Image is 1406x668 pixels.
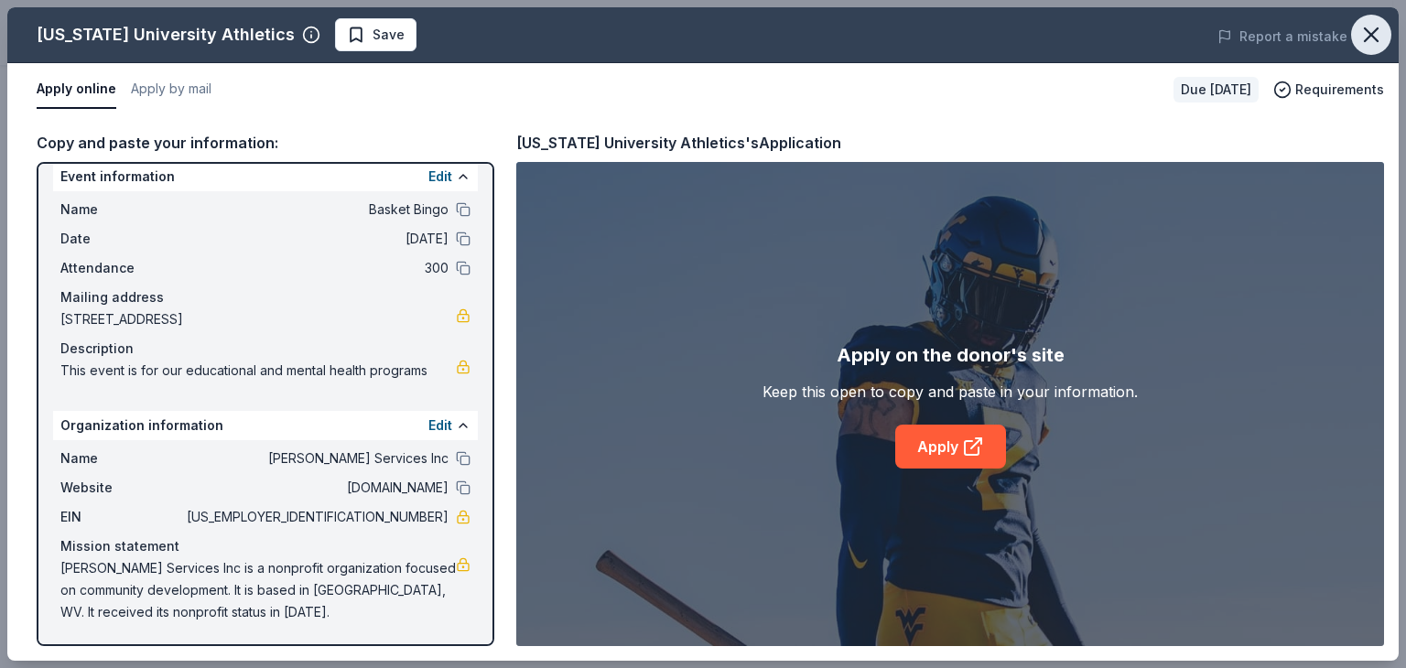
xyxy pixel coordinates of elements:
[428,415,452,436] button: Edit
[60,506,183,528] span: EIN
[53,411,478,440] div: Organization information
[131,70,211,109] button: Apply by mail
[516,131,841,155] div: [US_STATE] University Athletics's Application
[1295,79,1384,101] span: Requirements
[60,535,470,557] div: Mission statement
[183,228,449,250] span: [DATE]
[60,447,183,469] span: Name
[60,257,183,279] span: Attendance
[60,477,183,499] span: Website
[60,199,183,221] span: Name
[60,308,456,330] span: [STREET_ADDRESS]
[335,18,416,51] button: Save
[1173,77,1259,102] div: Due [DATE]
[53,162,478,191] div: Event information
[60,228,183,250] span: Date
[762,381,1138,403] div: Keep this open to copy and paste in your information.
[183,447,449,469] span: [PERSON_NAME] Services Inc
[428,166,452,188] button: Edit
[183,257,449,279] span: 300
[1273,79,1384,101] button: Requirements
[60,338,470,360] div: Description
[37,70,116,109] button: Apply online
[1217,26,1347,48] button: Report a mistake
[60,360,456,382] span: This event is for our educational and mental health programs
[183,199,449,221] span: Basket Bingo
[37,20,295,49] div: [US_STATE] University Athletics
[183,477,449,499] span: [DOMAIN_NAME]
[37,131,494,155] div: Copy and paste your information:
[183,506,449,528] span: [US_EMPLOYER_IDENTIFICATION_NUMBER]
[837,340,1065,370] div: Apply on the donor's site
[60,557,456,623] span: [PERSON_NAME] Services Inc is a nonprofit organization focused on community development. It is ba...
[60,286,470,308] div: Mailing address
[895,425,1006,469] a: Apply
[373,24,405,46] span: Save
